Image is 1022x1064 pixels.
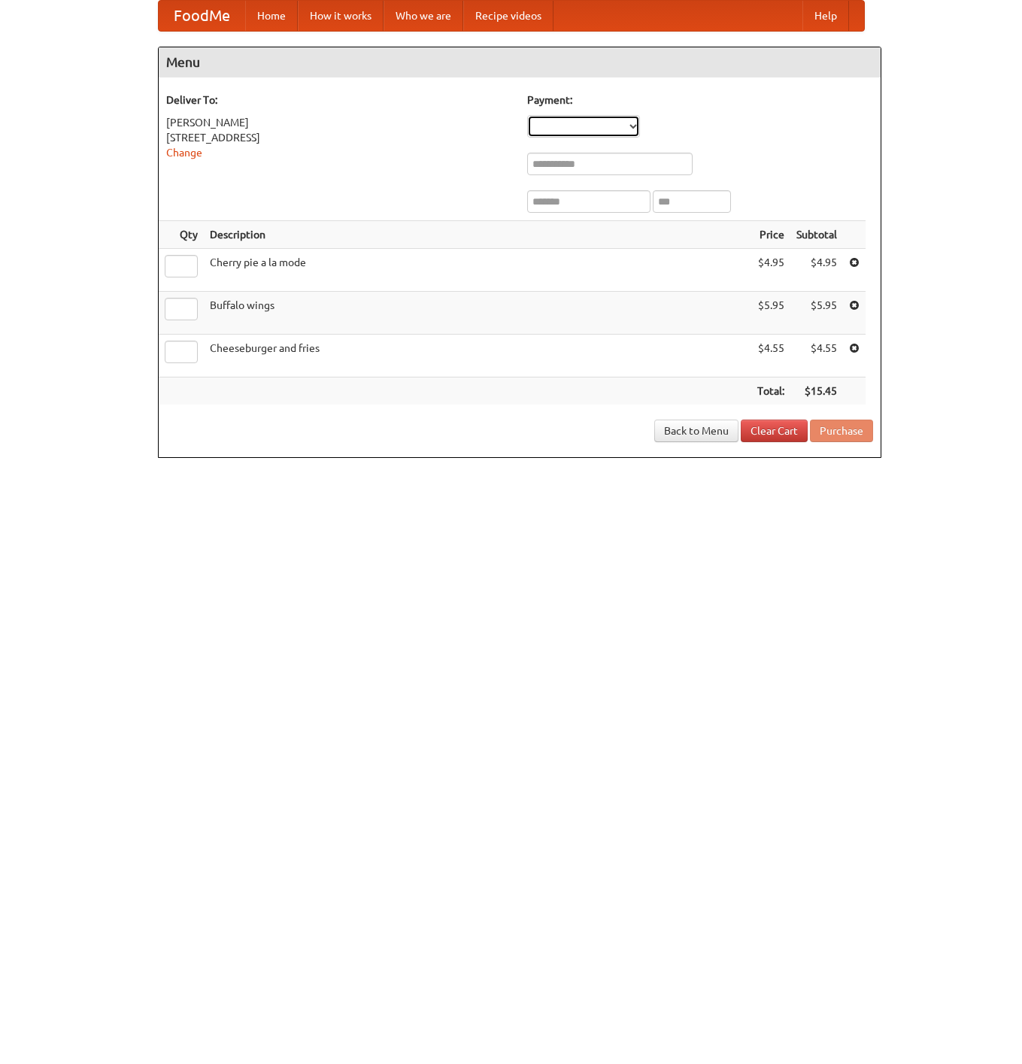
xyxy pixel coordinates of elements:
[204,221,751,249] th: Description
[298,1,384,31] a: How it works
[463,1,553,31] a: Recipe videos
[384,1,463,31] a: Who we are
[159,221,204,249] th: Qty
[654,420,738,442] a: Back to Menu
[802,1,849,31] a: Help
[751,335,790,377] td: $4.55
[790,292,843,335] td: $5.95
[751,249,790,292] td: $4.95
[790,221,843,249] th: Subtotal
[166,130,512,145] div: [STREET_ADDRESS]
[810,420,873,442] button: Purchase
[751,377,790,405] th: Total:
[790,249,843,292] td: $4.95
[166,115,512,130] div: [PERSON_NAME]
[204,292,751,335] td: Buffalo wings
[790,377,843,405] th: $15.45
[751,292,790,335] td: $5.95
[159,47,881,77] h4: Menu
[527,92,873,108] h5: Payment:
[790,335,843,377] td: $4.55
[741,420,808,442] a: Clear Cart
[245,1,298,31] a: Home
[204,335,751,377] td: Cheeseburger and fries
[204,249,751,292] td: Cherry pie a la mode
[159,1,245,31] a: FoodMe
[751,221,790,249] th: Price
[166,147,202,159] a: Change
[166,92,512,108] h5: Deliver To:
